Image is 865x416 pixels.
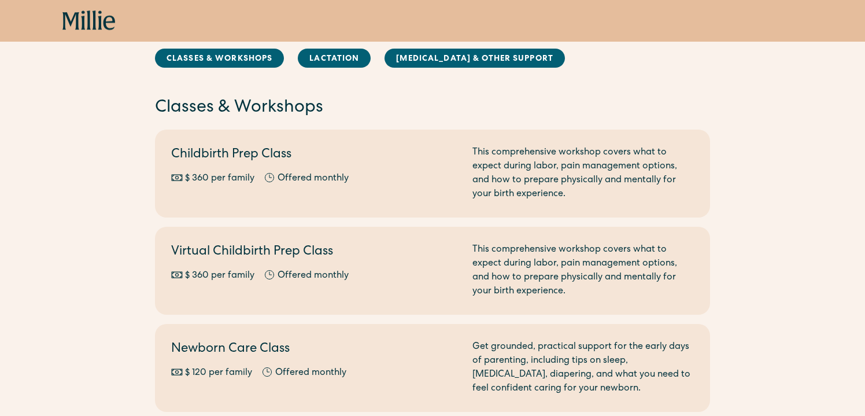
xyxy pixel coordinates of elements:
div: $ 360 per family [185,269,254,283]
h2: Childbirth Prep Class [171,146,459,165]
div: $ 360 per family [185,172,254,186]
a: Classes & Workshops [155,49,284,68]
div: This comprehensive workshop covers what to expect during labor, pain management options, and how ... [472,146,694,201]
a: Newborn Care Class$ 120 per familyOffered monthlyGet grounded, practical support for the early da... [155,324,710,412]
div: Get grounded, practical support for the early days of parenting, including tips on sleep, [MEDICA... [472,340,694,396]
div: $ 120 per family [185,366,252,380]
div: Offered monthly [278,269,349,283]
h2: Newborn Care Class [171,340,459,359]
a: Lactation [298,49,371,68]
a: Virtual Childbirth Prep Class$ 360 per familyOffered monthlyThis comprehensive workshop covers wh... [155,227,710,315]
div: Offered monthly [278,172,349,186]
div: This comprehensive workshop covers what to expect during labor, pain management options, and how ... [472,243,694,299]
h2: Virtual Childbirth Prep Class [171,243,459,262]
a: Childbirth Prep Class$ 360 per familyOffered monthlyThis comprehensive workshop covers what to ex... [155,130,710,218]
h2: Classes & Workshops [155,96,710,120]
a: [MEDICAL_DATA] & Other Support [385,49,565,68]
div: Offered monthly [275,366,346,380]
